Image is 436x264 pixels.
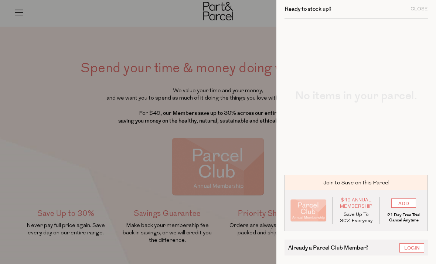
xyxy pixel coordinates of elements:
[285,6,331,12] h2: Ready to stock up?
[411,7,428,11] div: Close
[285,175,428,190] div: Join to Save on this Parcel
[399,243,424,253] a: Login
[385,213,422,223] p: 21 Day Free Trial Cancel Anytime
[391,198,416,208] input: ADD
[288,243,368,252] span: Already a Parcel Club Member?
[338,211,374,224] p: Save Up To 30% Everyday
[338,197,374,210] span: $49 Annual Membership
[285,90,428,101] h2: No items in your parcel.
